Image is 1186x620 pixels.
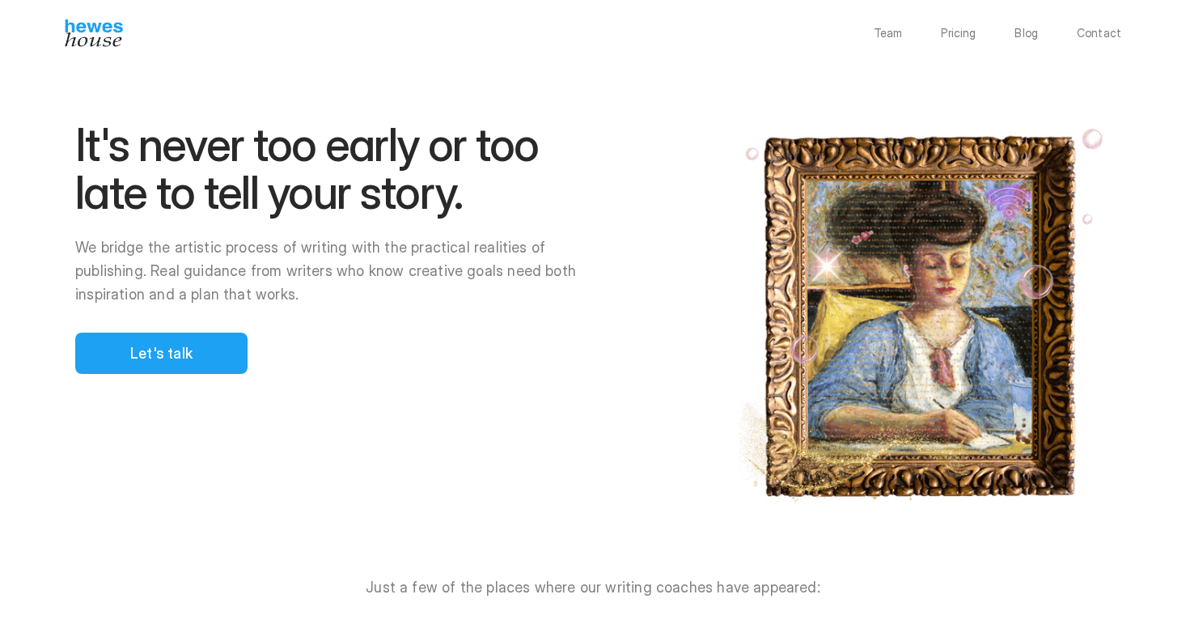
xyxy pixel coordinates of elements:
a: Blog [1014,28,1038,39]
a: Team [874,28,903,39]
a: Pricing [941,28,976,39]
a: Contact [1077,28,1121,39]
img: Hewes House’s book coach services offer creative writing courses, writing class to learn differen... [65,19,123,47]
